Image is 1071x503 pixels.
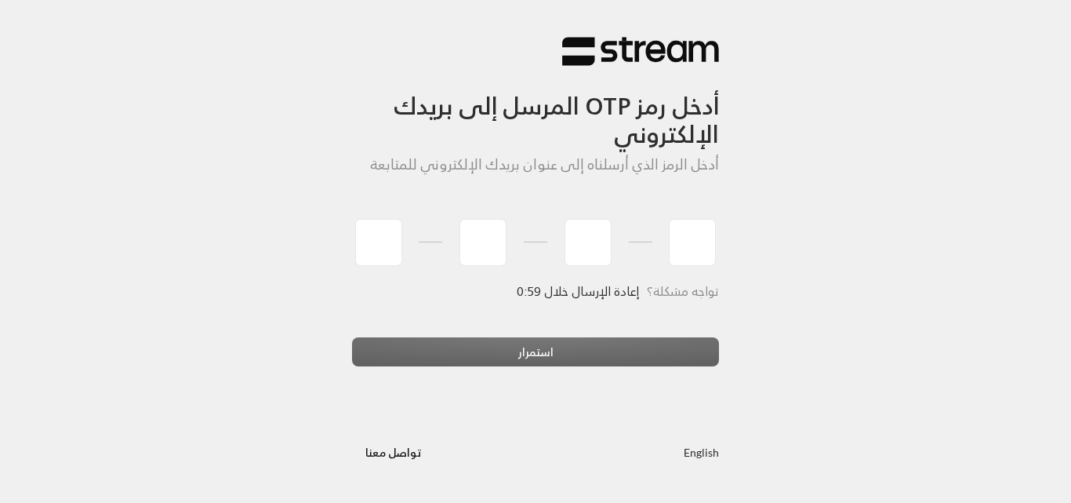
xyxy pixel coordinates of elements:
[684,438,719,467] a: English
[517,280,639,302] span: إعادة الإرسال خلال 0:59
[647,280,719,302] span: تواجه مشكلة؟
[352,443,434,462] a: تواصل معنا
[352,156,719,173] h5: أدخل الرمز الذي أرسلناه إلى عنوان بريدك الإلكتروني للمتابعة
[352,438,434,467] button: تواصل معنا
[562,36,719,67] img: Stream Logo
[352,67,719,149] h3: أدخل رمز OTP المرسل إلى بريدك الإلكتروني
